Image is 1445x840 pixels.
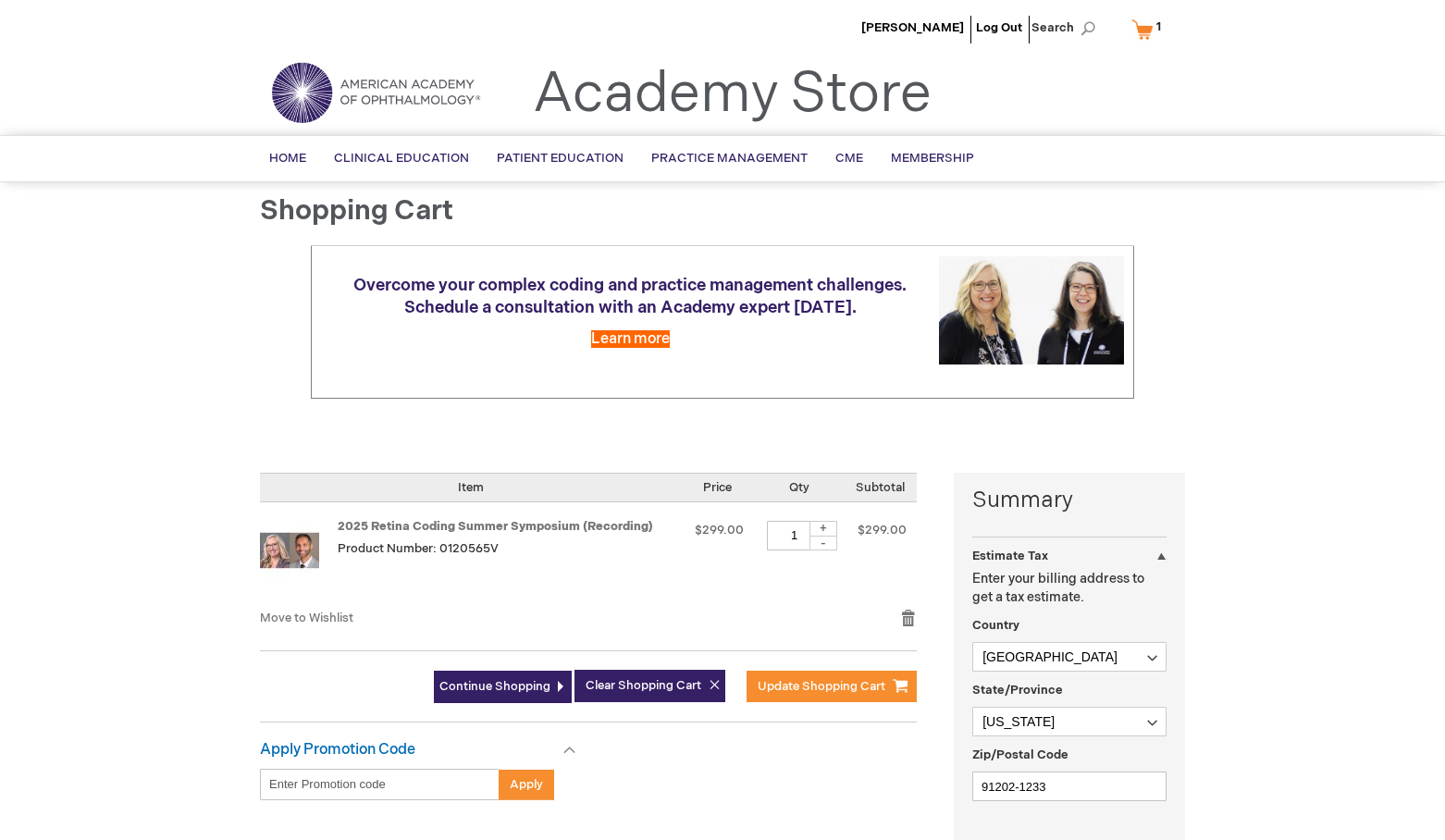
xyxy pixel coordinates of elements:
[972,683,1063,698] span: State/Province
[338,519,653,534] a: 2025 Retina Coding Summer Symposium (Recording)
[586,678,701,693] span: Clear Shopping Cart
[767,521,822,550] input: Qty
[591,330,670,348] a: Learn more
[972,485,1167,516] strong: Summary
[533,61,932,128] a: Academy Store
[809,536,837,550] div: -
[260,741,415,759] strong: Apply Promotion Code
[651,151,808,166] span: Practice Management
[574,670,725,702] button: Clear Shopping Cart
[758,679,885,694] span: Update Shopping Cart
[835,151,863,166] span: CME
[1031,9,1102,46] span: Search
[972,549,1048,563] strong: Estimate Tax
[497,151,624,166] span: Patient Education
[789,480,809,495] span: Qty
[972,570,1167,607] p: Enter your billing address to get a tax estimate.
[972,747,1068,762] span: Zip/Postal Code
[695,523,744,537] span: $299.00
[858,523,907,537] span: $299.00
[891,151,974,166] span: Membership
[334,151,469,166] span: Clinical Education
[499,769,554,800] button: Apply
[260,611,353,625] a: Move to Wishlist
[260,769,500,800] input: Enter Promotion code
[1156,19,1161,34] span: 1
[353,276,907,317] span: Overcome your complex coding and practice management challenges. Schedule a consultation with an ...
[703,480,732,495] span: Price
[809,521,837,537] div: +
[1128,13,1173,45] a: 1
[338,541,499,556] span: Product Number: 0120565V
[510,777,543,792] span: Apply
[434,671,572,703] a: Continue Shopping
[856,480,905,495] span: Subtotal
[439,679,550,694] span: Continue Shopping
[458,480,484,495] span: Item
[260,194,453,228] span: Shopping Cart
[269,151,306,166] span: Home
[861,20,964,35] a: [PERSON_NAME]
[972,618,1019,633] span: Country
[939,256,1124,364] img: Schedule a consultation with an Academy expert today
[747,671,917,702] button: Update Shopping Cart
[260,521,338,591] a: 2025 Retina Coding Summer Symposium (Recording)
[976,20,1022,35] a: Log Out
[260,521,319,580] img: 2025 Retina Coding Summer Symposium (Recording)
